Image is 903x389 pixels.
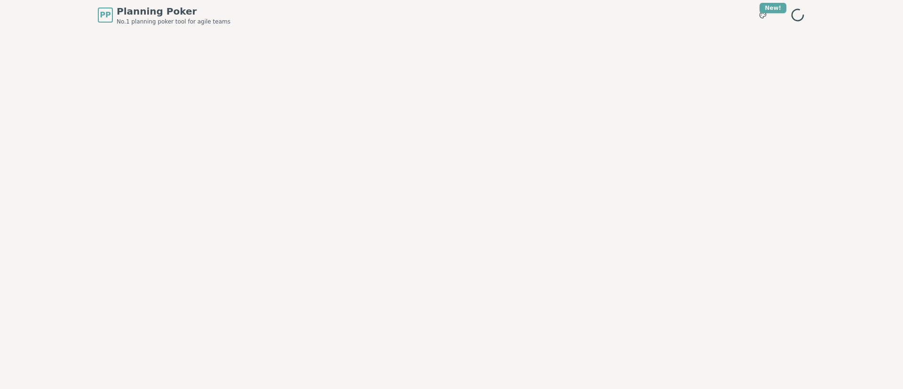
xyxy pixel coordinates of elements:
div: New! [760,3,786,13]
button: New! [754,7,771,24]
span: PP [100,9,111,21]
span: Planning Poker [117,5,230,18]
span: No.1 planning poker tool for agile teams [117,18,230,25]
a: PPPlanning PokerNo.1 planning poker tool for agile teams [98,5,230,25]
